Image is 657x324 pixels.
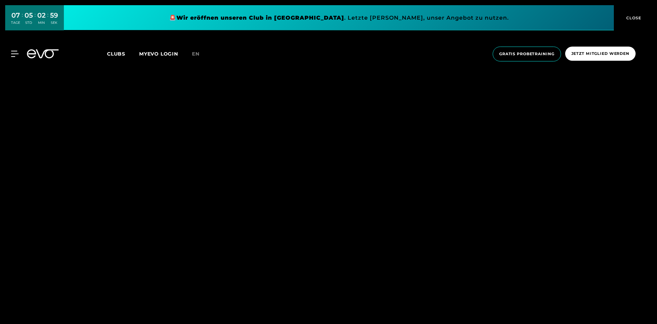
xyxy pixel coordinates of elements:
div: : [47,11,48,29]
div: 07 [11,10,20,20]
div: SEK [50,20,58,25]
a: Gratis Probetraining [491,47,563,61]
a: Clubs [107,50,139,57]
div: : [22,11,23,29]
div: : [35,11,36,29]
a: en [192,50,208,58]
span: Clubs [107,51,125,57]
a: Jetzt Mitglied werden [563,47,638,61]
div: MIN [37,20,46,25]
div: 02 [37,10,46,20]
button: CLOSE [614,5,652,30]
span: CLOSE [625,15,641,21]
div: 05 [25,10,33,20]
span: Jetzt Mitglied werden [571,51,629,57]
a: MYEVO LOGIN [139,51,178,57]
span: en [192,51,200,57]
div: STD [25,20,33,25]
span: Gratis Probetraining [499,51,554,57]
div: 59 [50,10,58,20]
div: TAGE [11,20,20,25]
